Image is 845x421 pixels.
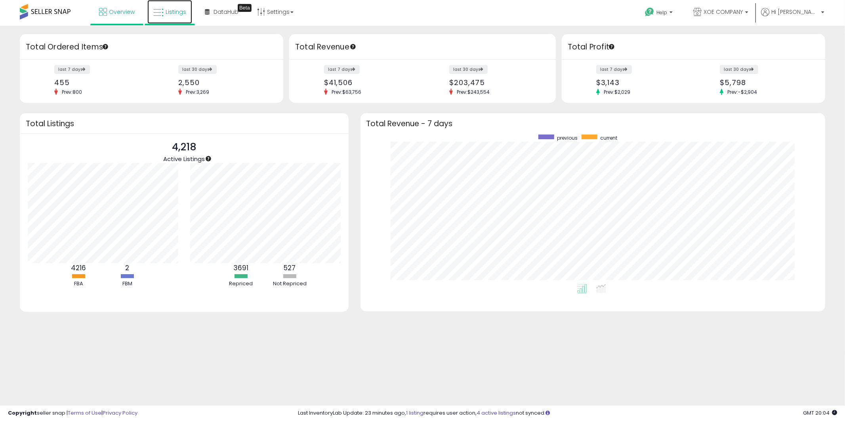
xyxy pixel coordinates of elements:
label: last 30 days [178,65,217,74]
div: FBA [55,280,102,288]
span: previous [557,135,578,141]
div: 455 [54,78,145,87]
span: XOE COMPANY [704,8,743,16]
span: Help [656,9,667,16]
span: Active Listings [163,155,205,163]
label: last 7 days [596,65,632,74]
span: Prev: $2,029 [600,89,634,95]
a: Hi [PERSON_NAME] [761,8,824,26]
div: Repriced [217,280,265,288]
span: Prev: 800 [58,89,86,95]
span: Listings [166,8,186,16]
div: $5,798 [720,78,811,87]
b: 2 [125,263,129,273]
span: DataHub [214,8,238,16]
div: $41,506 [324,78,417,87]
div: Tooltip anchor [205,155,212,162]
span: Overview [109,8,135,16]
span: Prev: -$2,904 [723,89,761,95]
h3: Total Revenue - 7 days [366,121,819,127]
div: Tooltip anchor [102,43,109,50]
label: last 7 days [54,65,90,74]
p: 4,218 [163,140,205,155]
label: last 30 days [449,65,488,74]
div: $203,475 [449,78,542,87]
h3: Total Ordered Items [26,42,277,53]
label: last 7 days [324,65,360,74]
b: 4216 [71,263,86,273]
span: current [600,135,617,141]
h3: Total Profit [568,42,819,53]
div: Not Repriced [266,280,313,288]
span: Prev: 3,269 [182,89,213,95]
label: last 30 days [720,65,758,74]
span: Hi [PERSON_NAME] [771,8,819,16]
div: FBM [103,280,151,288]
div: Tooltip anchor [238,4,252,12]
b: 527 [284,263,296,273]
a: Help [639,1,681,26]
h3: Total Listings [26,121,343,127]
h3: Total Revenue [295,42,550,53]
b: 3691 [233,263,248,273]
div: Tooltip anchor [608,43,615,50]
div: 2,550 [178,78,269,87]
div: $3,143 [596,78,687,87]
div: Tooltip anchor [349,43,357,50]
span: Prev: $243,554 [453,89,494,95]
i: Get Help [645,7,654,17]
span: Prev: $63,756 [328,89,365,95]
